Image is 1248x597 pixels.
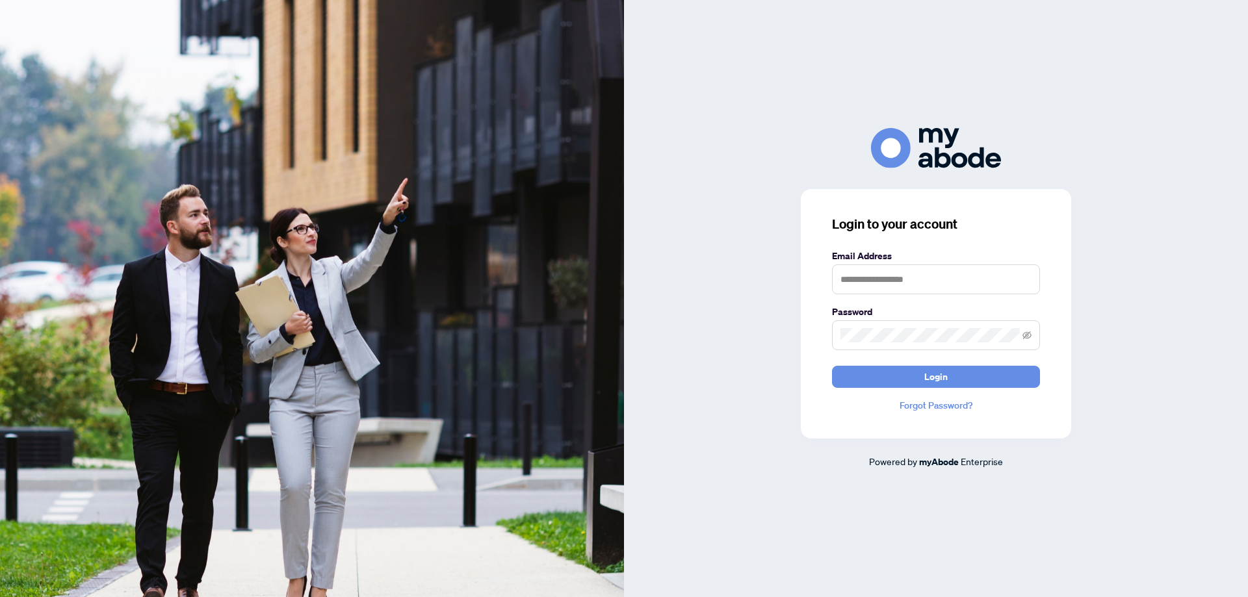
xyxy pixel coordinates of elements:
[832,215,1040,233] h3: Login to your account
[919,455,959,469] a: myAbode
[871,128,1001,168] img: ma-logo
[961,455,1003,467] span: Enterprise
[869,455,917,467] span: Powered by
[1022,331,1032,340] span: eye-invisible
[832,305,1040,319] label: Password
[832,249,1040,263] label: Email Address
[832,398,1040,413] a: Forgot Password?
[832,366,1040,388] button: Login
[924,366,948,387] span: Login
